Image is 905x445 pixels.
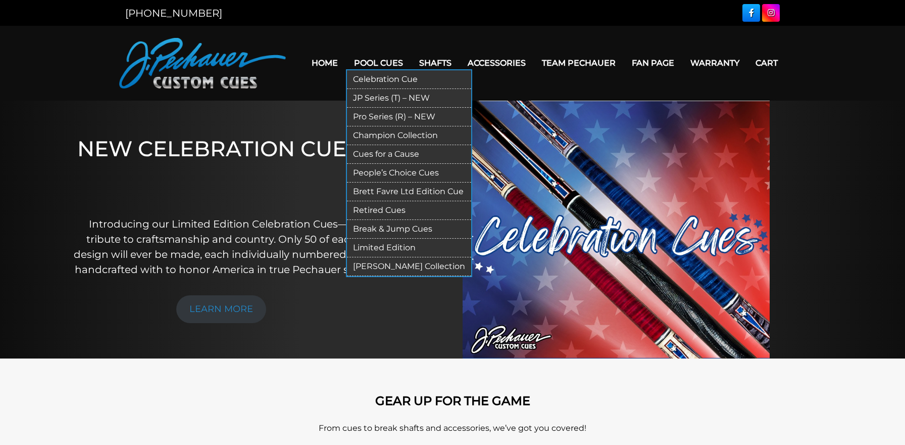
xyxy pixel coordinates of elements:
[624,50,682,76] a: Fan Page
[125,7,222,19] a: [PHONE_NUMBER]
[119,38,286,88] img: Pechauer Custom Cues
[347,239,471,257] a: Limited Edition
[347,145,471,164] a: Cues for a Cause
[73,136,369,202] h1: NEW CELEBRATION CUES!
[411,50,460,76] a: Shafts
[73,216,369,277] p: Introducing our Limited Edition Celebration Cues—a tribute to craftsmanship and country. Only 50 ...
[346,50,411,76] a: Pool Cues
[304,50,346,76] a: Home
[347,164,471,183] a: People’s Choice Cues
[375,393,530,408] strong: GEAR UP FOR THE GAME
[347,257,471,276] a: [PERSON_NAME] Collection
[347,108,471,126] a: Pro Series (R) – NEW
[347,89,471,108] a: JP Series (T) – NEW
[347,220,471,239] a: Break & Jump Cues
[347,70,471,89] a: Celebration Cue
[682,50,747,76] a: Warranty
[176,295,266,323] a: LEARN MORE
[347,126,471,145] a: Champion Collection
[460,50,534,76] a: Accessories
[347,183,471,201] a: Brett Favre Ltd Edition Cue
[165,422,740,434] p: From cues to break shafts and accessories, we’ve got you covered!
[747,50,786,76] a: Cart
[347,201,471,220] a: Retired Cues
[534,50,624,76] a: Team Pechauer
